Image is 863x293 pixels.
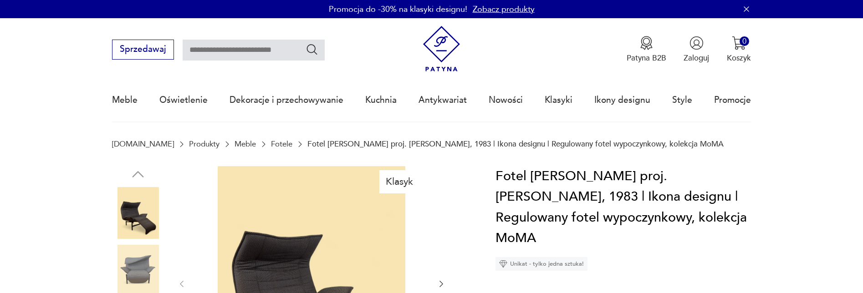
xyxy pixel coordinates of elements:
[112,140,174,148] a: [DOMAIN_NAME]
[684,36,709,63] button: Zaloguj
[732,36,746,50] img: Ikona koszyka
[159,79,208,121] a: Oświetlenie
[684,53,709,63] p: Zaloguj
[627,36,666,63] button: Patyna B2B
[112,79,138,121] a: Meble
[365,79,397,121] a: Kuchnia
[499,260,507,268] img: Ikona diamentu
[672,79,692,121] a: Style
[419,26,465,72] img: Patyna - sklep z meblami i dekoracjami vintage
[727,53,751,63] p: Koszyk
[627,53,666,63] p: Patyna B2B
[714,79,751,121] a: Promocje
[489,79,523,121] a: Nowości
[740,36,749,46] div: 0
[639,36,654,50] img: Ikona medalu
[235,140,256,148] a: Meble
[112,40,174,60] button: Sprzedawaj
[419,79,467,121] a: Antykwariat
[473,4,535,15] a: Zobacz produkty
[379,170,420,193] div: Klasyk
[271,140,292,148] a: Fotele
[307,140,724,148] p: Fotel [PERSON_NAME] proj. [PERSON_NAME], 1983 | Ikona designu | Regulowany fotel wypoczynkowy, ko...
[727,36,751,63] button: 0Koszyk
[112,46,174,54] a: Sprzedawaj
[112,187,164,239] img: Zdjęcie produktu Fotel Cassina Veranda proj. Vico Magistretti, 1983 | Ikona designu | Regulowany ...
[189,140,220,148] a: Produkty
[230,79,343,121] a: Dekoracje i przechowywanie
[545,79,572,121] a: Klasyki
[495,166,751,249] h1: Fotel [PERSON_NAME] proj. [PERSON_NAME], 1983 | Ikona designu | Regulowany fotel wypoczynkowy, ko...
[495,257,587,271] div: Unikat - tylko jedna sztuka!
[329,4,467,15] p: Promocja do -30% na klasyki designu!
[306,43,319,56] button: Szukaj
[627,36,666,63] a: Ikona medaluPatyna B2B
[689,36,704,50] img: Ikonka użytkownika
[594,79,650,121] a: Ikony designu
